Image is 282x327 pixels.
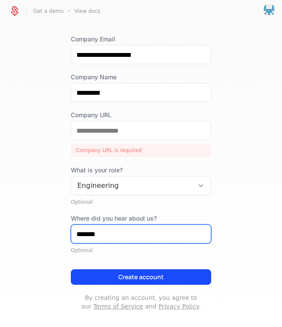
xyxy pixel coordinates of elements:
label: Company Name [71,73,211,81]
span: What is your role? [71,166,211,174]
span: · [68,6,70,16]
label: Company URL [71,111,211,119]
p: By creating an account, you agree to our and . [71,293,211,311]
div: Company URL is required [71,143,211,157]
button: Create account [71,269,211,285]
label: Company Email [71,35,211,44]
a: View docs [75,9,101,14]
a: Terms of Service [93,303,143,310]
img: 's logo [263,4,275,16]
button: Open user button [263,4,275,16]
a: Privacy Policy [158,303,199,310]
div: Optional [71,199,211,206]
label: Where did you hear about us? [71,214,211,223]
a: Get a demo [33,9,63,14]
div: Optional [71,247,211,254]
